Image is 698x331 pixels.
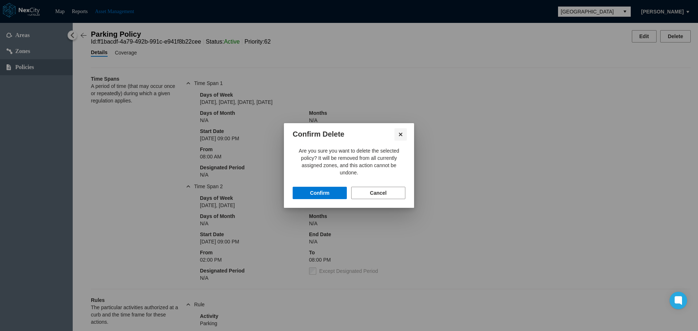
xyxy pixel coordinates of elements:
[294,147,404,176] p: Are you sure you want to delete the selected policy? It will be removed from all currently assign...
[394,128,407,141] button: Close
[293,187,347,199] button: Confirm
[370,189,387,197] span: Cancel
[351,187,405,199] button: Cancel
[310,189,330,197] span: Confirm
[293,125,394,143] div: Confirm Delete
